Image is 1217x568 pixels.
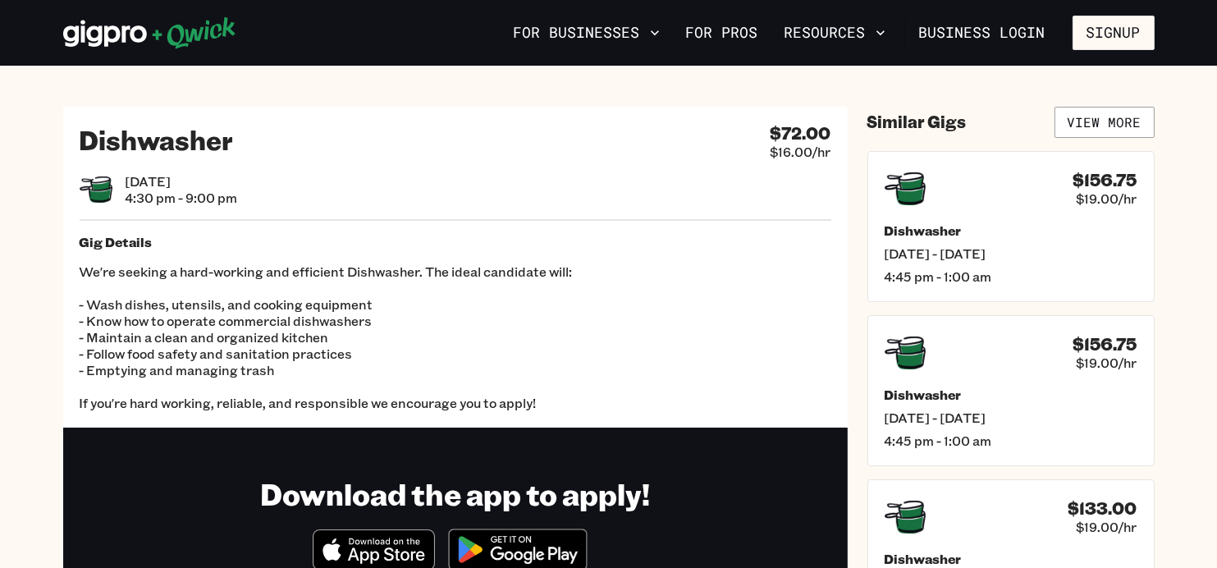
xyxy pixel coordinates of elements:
button: For Businesses [507,19,666,47]
span: 4:30 pm - 9:00 pm [126,190,238,206]
span: [DATE] - [DATE] [885,410,1137,426]
h5: Dishwasher [885,551,1137,567]
a: Business Login [905,16,1059,50]
h2: Dishwasher [80,123,234,156]
span: [DATE] - [DATE] [885,245,1137,262]
a: $156.75$19.00/hrDishwasher[DATE] - [DATE]4:45 pm - 1:00 am [867,151,1155,302]
a: View More [1055,107,1155,138]
button: Signup [1073,16,1155,50]
h4: $133.00 [1068,498,1137,519]
span: $16.00/hr [771,144,831,160]
span: 4:45 pm - 1:00 am [885,433,1137,449]
h4: $72.00 [771,123,831,144]
h5: Gig Details [80,234,831,250]
button: Resources [778,19,892,47]
span: 4:45 pm - 1:00 am [885,268,1137,285]
h1: Download the app to apply! [260,475,650,512]
span: $19.00/hr [1077,519,1137,535]
p: We're seeking a hard-working and efficient Dishwasher. The ideal candidate will: - Wash dishes, u... [80,263,831,411]
span: $19.00/hr [1077,190,1137,207]
span: $19.00/hr [1077,355,1137,371]
a: $156.75$19.00/hrDishwasher[DATE] - [DATE]4:45 pm - 1:00 am [867,315,1155,466]
h4: $156.75 [1073,334,1137,355]
h5: Dishwasher [885,387,1137,403]
span: [DATE] [126,173,238,190]
h5: Dishwasher [885,222,1137,239]
h4: $156.75 [1073,170,1137,190]
a: For Pros [679,19,765,47]
h4: Similar Gigs [867,112,967,132]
